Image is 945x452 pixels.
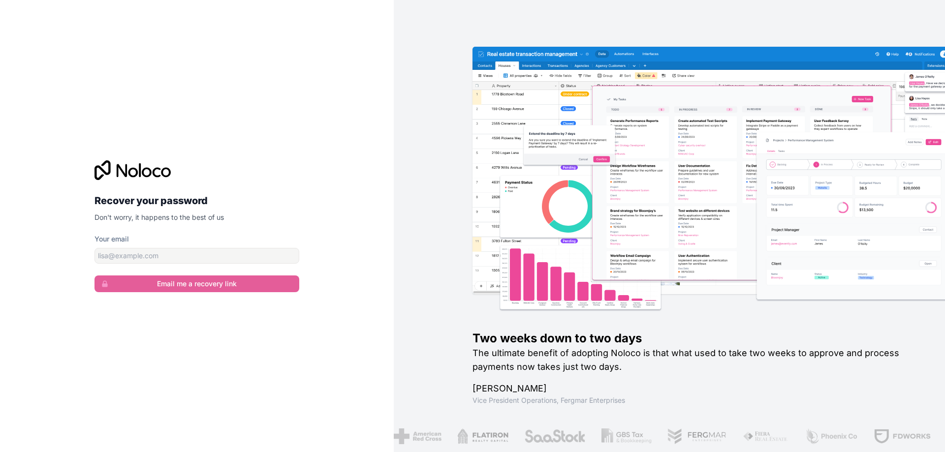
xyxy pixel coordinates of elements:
[94,275,299,292] button: Email me a recovery link
[94,192,299,210] h2: Recover your password
[524,428,586,444] img: /assets/saastock-C6Zbiodz.png
[472,382,913,395] h1: [PERSON_NAME]
[472,395,913,405] h1: Vice President Operations , Fergmar Enterprises
[667,428,727,444] img: /assets/fergmar-CudnrXN5.png
[94,234,129,244] label: Your email
[601,428,652,444] img: /assets/gbstax-C-GtDUiK.png
[874,428,931,444] img: /assets/fdworks-Bi04fVtw.png
[457,428,508,444] img: /assets/flatiron-C8eUkumj.png
[472,331,913,346] h1: Two weeks down to two days
[805,428,858,444] img: /assets/phoenix-BREaitsQ.png
[394,428,441,444] img: /assets/american-red-cross-BAupjrZR.png
[94,248,299,264] input: email
[743,428,789,444] img: /assets/fiera-fwj2N5v4.png
[94,212,299,222] p: Don't worry, it happens to the best of us
[472,346,913,374] h2: The ultimate benefit of adopting Noloco is that what used to take two weeks to approve and proces...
